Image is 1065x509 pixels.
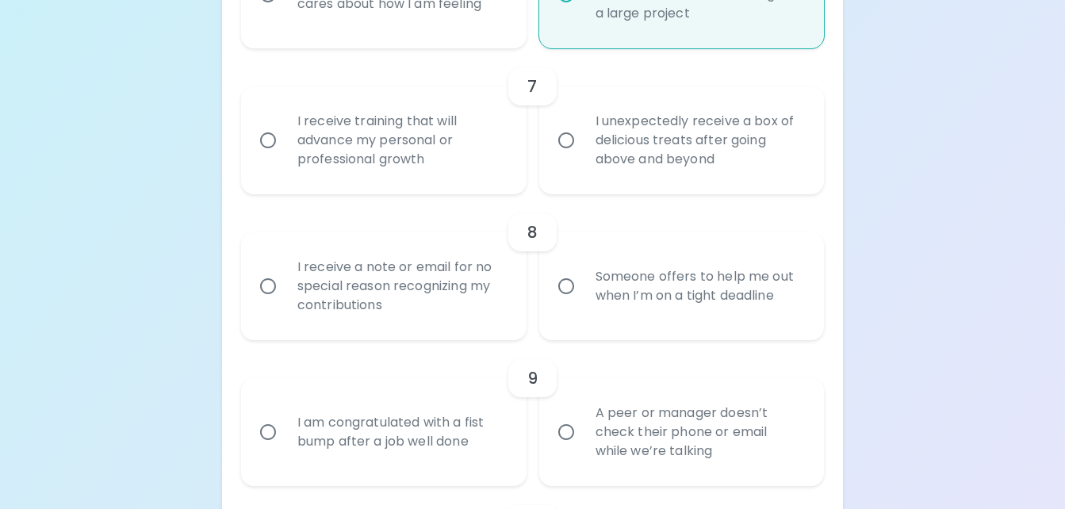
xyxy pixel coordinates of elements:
[527,74,537,99] h6: 7
[241,340,824,486] div: choice-group-check
[583,385,816,480] div: A peer or manager doesn’t check their phone or email while we’re talking
[285,239,518,334] div: I receive a note or email for no special reason recognizing my contributions
[241,194,824,340] div: choice-group-check
[583,93,816,188] div: I unexpectedly receive a box of delicious treats after going above and beyond
[285,394,518,470] div: I am congratulated with a fist bump after a job well done
[527,365,538,391] h6: 9
[285,93,518,188] div: I receive training that will advance my personal or professional growth
[583,248,816,324] div: Someone offers to help me out when I’m on a tight deadline
[527,220,538,245] h6: 8
[241,48,824,194] div: choice-group-check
